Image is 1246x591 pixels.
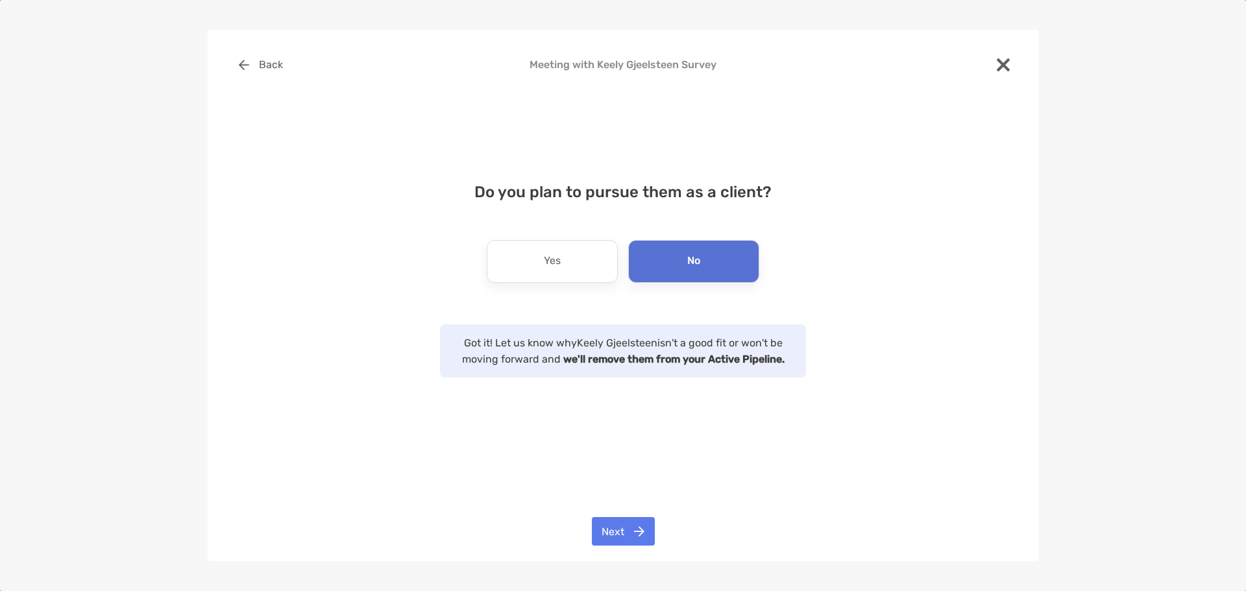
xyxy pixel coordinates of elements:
[228,183,1018,201] h4: Do you plan to pursue them as a client?
[634,526,644,537] img: button icon
[228,51,293,79] button: Back
[544,251,561,272] p: Yes
[687,251,700,272] p: No
[563,353,785,365] strong: we'll remove them from your Active Pipeline.
[592,517,655,546] button: Next
[453,335,793,367] p: Got it! Let us know why Keely Gjeelsteen isn't a good fit or won't be moving forward and
[228,58,1018,71] h4: Meeting with Keely Gjeelsteen Survey
[997,58,1010,71] img: close modal
[239,60,249,70] img: button icon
